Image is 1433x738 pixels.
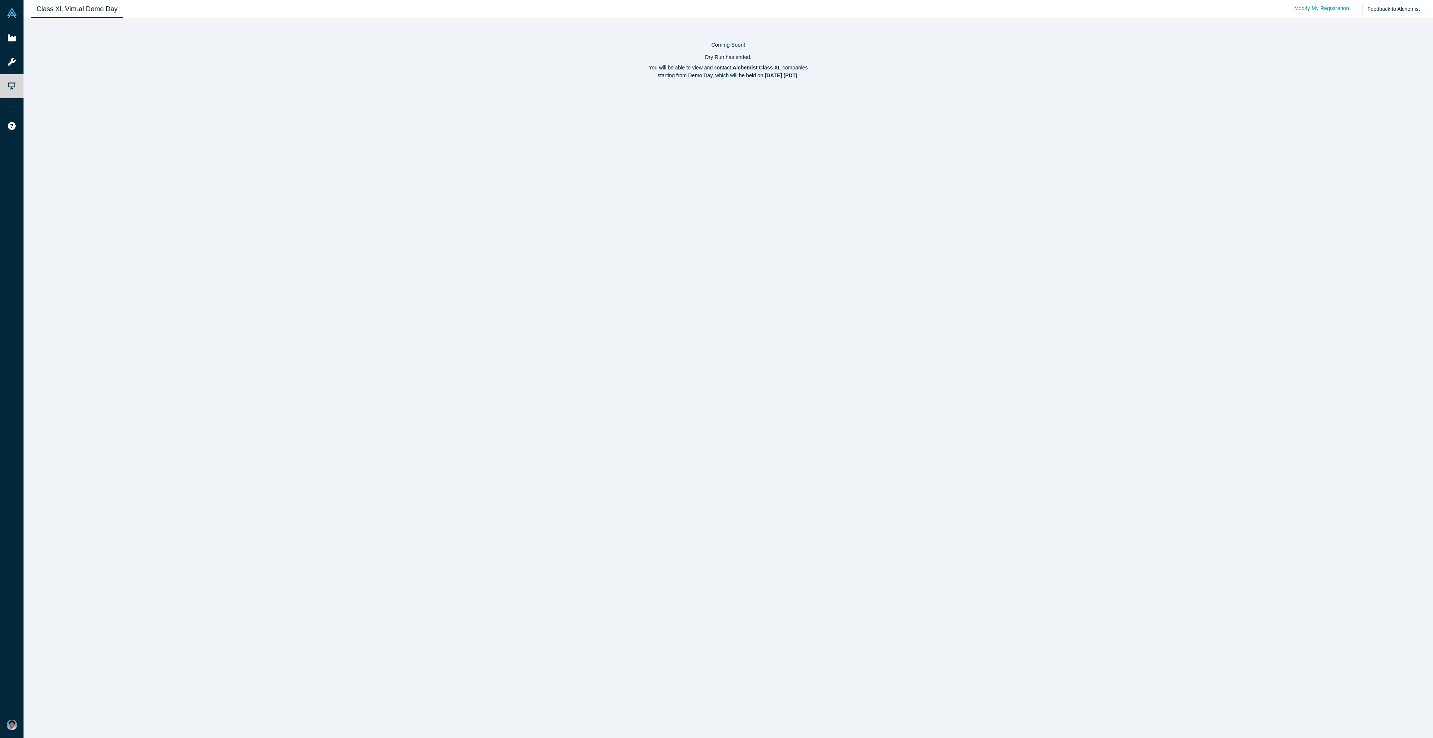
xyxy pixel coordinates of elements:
[31,0,123,18] a: Class XL Virtual Demo Day
[765,72,797,78] strong: [DATE] (PDT)
[733,65,781,71] strong: Alchemist Class XL
[31,53,1425,61] p: Dry Run has ended.
[1286,2,1357,15] a: Modify My Registration
[31,42,1425,48] h4: Coming Soon!
[31,64,1425,80] p: You will be able to view and contact companies starting from Demo Day, which will be held on .
[7,8,17,18] img: Alchemist Vault Logo
[1362,4,1425,14] button: Feedback to Alchemist
[7,720,17,730] img: Gnani Palanikumar's Account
